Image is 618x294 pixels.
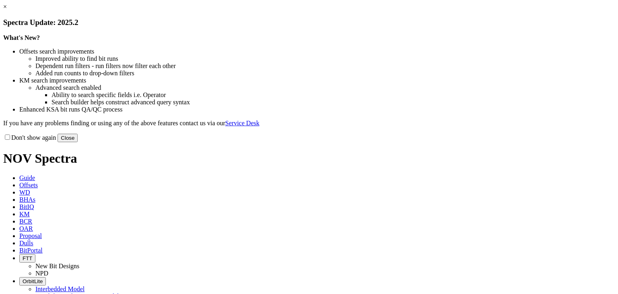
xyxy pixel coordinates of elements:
[19,211,30,217] span: KM
[3,151,615,166] h1: NOV Spectra
[35,70,615,77] li: Added run counts to drop-down filters
[19,174,35,181] span: Guide
[19,196,35,203] span: BHAs
[19,48,615,55] li: Offsets search improvements
[19,232,42,239] span: Proposal
[3,34,40,41] strong: What's New?
[23,278,43,284] span: OrbitLite
[5,135,10,140] input: Don't show again
[19,77,615,84] li: KM search improvements
[3,18,615,27] h3: Spectra Update: 2025.2
[35,270,48,277] a: NPD
[19,189,30,196] span: WD
[19,247,43,254] span: BitPortal
[3,3,7,10] a: ×
[225,120,260,126] a: Service Desk
[3,120,615,127] p: If you have any problems finding or using any of the above features contact us via our
[35,286,84,292] a: Interbedded Model
[58,134,78,142] button: Close
[19,203,34,210] span: BitIQ
[3,134,56,141] label: Don't show again
[19,182,38,188] span: Offsets
[23,255,32,261] span: FTT
[19,225,33,232] span: OAR
[35,84,615,91] li: Advanced search enabled
[19,218,32,225] span: BCR
[35,263,79,269] a: New Bit Designs
[19,106,615,113] li: Enhanced KSA bit runs QA/QC process
[51,91,615,99] li: Ability to search specific fields i.e. Operator
[19,240,33,246] span: Dulls
[35,55,615,62] li: Improved ability to find bit runs
[51,99,615,106] li: Search builder helps construct advanced query syntax
[35,62,615,70] li: Dependent run filters - run filters now filter each other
